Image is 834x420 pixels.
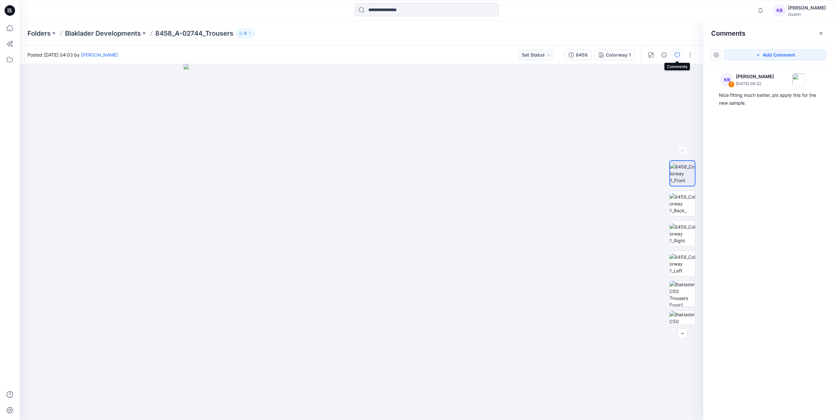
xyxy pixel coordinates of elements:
[736,73,774,80] p: [PERSON_NAME]
[719,91,818,107] div: Nice fitting much better, pls apply this for the new sample.
[27,29,51,38] a: Folders
[670,193,695,214] img: 8458_Colorway 1_Back_
[184,64,539,420] img: eyJhbGciOiJIUzI1NiIsImtpZCI6IjAiLCJzbHQiOiJzZXMiLCJ0eXAiOiJKV1QifQ.eyJkYXRhIjp7InR5cGUiOiJzdG9yYW...
[81,52,118,58] a: [PERSON_NAME]
[670,254,695,274] img: 8458_Colorway 1_Left
[736,80,774,87] p: [DATE] 09:22
[774,5,785,16] div: KB
[659,50,669,60] button: Details
[155,29,233,38] p: 8458_A-02744_Trousers
[720,73,733,86] div: KB
[724,50,826,60] button: Add Comment
[564,50,592,60] button: 8458
[728,81,735,88] div: 1
[27,51,118,58] span: Posted [DATE] 04:03 by
[788,12,826,17] div: Guston
[594,50,635,60] button: Colorway 1
[670,281,695,306] img: Blaklader C50 Trousers Front1
[670,311,695,337] img: Blaklader C50 Trousers Back1
[576,51,588,59] div: 8458
[670,163,695,184] img: 8458_Colorway 1_Front
[711,29,745,37] h2: Comments
[670,223,695,244] img: 8458_Colorway 1_Right
[606,51,631,59] div: Colorway 1
[236,29,255,38] button: 6
[244,30,247,37] p: 6
[65,29,141,38] a: Blaklader Developments
[788,4,826,12] div: [PERSON_NAME]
